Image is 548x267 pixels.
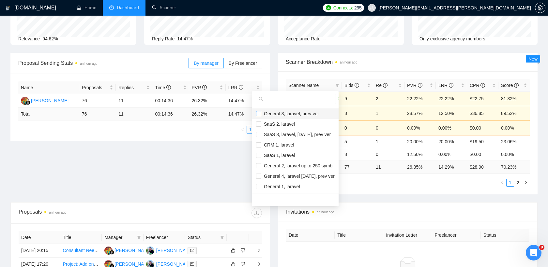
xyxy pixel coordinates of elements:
td: 22.22% [404,91,436,106]
span: 14.47% [177,36,192,41]
th: Name [18,81,79,94]
span: By manager [194,61,218,66]
div: Proposals [19,208,140,218]
img: OI [146,246,154,255]
span: LRR [438,83,453,88]
span: dashboard [109,5,114,10]
td: 26.32 % [189,108,226,120]
button: left [498,179,506,187]
span: General 1, laravel [261,184,300,189]
span: Status [188,234,218,241]
td: 1 [373,106,404,120]
td: 76 [79,108,116,120]
td: 11 [116,108,152,120]
span: Relevance [18,36,40,41]
span: Score [501,83,519,88]
span: CPR [470,83,485,88]
span: SaaS 3, laravel, [DATE], prev ver [261,132,331,137]
button: download [251,208,262,218]
span: info-circle [514,83,519,88]
td: 0 [342,120,373,135]
td: 00:14:36 [152,108,189,120]
span: filter [334,80,341,90]
li: Previous Page [239,126,247,133]
span: dislike [241,248,245,253]
span: By Freelancer [229,61,257,66]
time: an hour ago [49,211,66,214]
span: Reply Rate [152,36,175,41]
th: Freelancer [432,229,481,242]
td: 0.00% [498,120,530,135]
img: upwork-logo.png [326,5,331,10]
td: $36.85 [467,106,498,120]
td: 22.22% [436,91,467,106]
span: left [241,128,245,132]
th: Manager [102,231,144,244]
a: Project: Add one-click upsells to our Stripe/Laravel checkout [63,261,184,267]
td: 9 [342,91,373,106]
td: 28.57% [404,106,436,120]
td: 20.00% [404,135,436,148]
span: user [370,6,374,10]
span: Acceptance Rate [286,36,321,41]
td: $19.50 [467,135,498,148]
td: 5 [342,135,373,148]
td: 0.00% [436,120,467,135]
td: 26.32% [189,94,226,108]
a: OI[PERSON_NAME] [146,247,194,253]
span: Replies [118,84,145,91]
a: setting [535,5,545,10]
a: IH[PERSON_NAME] [104,247,152,253]
span: PVR [407,83,422,88]
span: General 2, laravel up to 250 symb [261,163,332,168]
td: 12.50% [404,148,436,161]
button: setting [535,3,545,13]
td: 14.47% [226,94,262,108]
span: left [500,181,504,185]
td: 1 [373,135,404,148]
td: $0.00 [467,148,498,161]
span: info-circle [239,85,243,90]
td: 11 [373,161,404,173]
td: Consultant Needed: Best Tech Stack Advice for Scaling Florist SaaS [60,244,102,258]
td: $0.00 [467,120,498,135]
time: an hour ago [80,62,97,65]
img: logo [6,3,10,13]
span: info-circle [418,83,422,88]
a: IH[PERSON_NAME] [104,261,152,266]
th: Title [60,231,102,244]
td: 77 [342,161,373,173]
span: SaaS 2, laravel [261,121,295,127]
a: Consultant Needed: Best Tech Stack Advice for Scaling Florist SaaS [63,248,201,253]
td: 14.29 % [436,161,467,173]
li: Previous Page [498,179,506,187]
span: filter [137,235,141,239]
span: dislike [241,261,245,267]
span: filter [219,232,225,242]
img: IH [21,97,29,105]
span: like [231,261,236,267]
td: 8 [342,148,373,161]
a: 1 [507,179,514,186]
span: Re [376,83,388,88]
div: [PERSON_NAME] [156,247,194,254]
td: 70.23 % [498,161,530,173]
img: IH [104,246,113,255]
span: 9 [539,245,544,250]
span: PVR [192,85,207,90]
span: info-circle [355,83,359,88]
span: Manager [104,234,134,241]
li: 2 [514,179,522,187]
span: 94.62% [42,36,58,41]
li: 1 [247,126,254,133]
time: an hour ago [340,61,357,64]
a: homeHome [77,5,96,10]
td: 11 [116,94,152,108]
span: filter [335,83,339,87]
td: 12.50% [436,106,467,120]
th: Date [19,231,60,244]
td: 23.06% [498,135,530,148]
td: 00:14:36 [152,94,189,108]
td: [DATE] 20:15 [19,244,60,258]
